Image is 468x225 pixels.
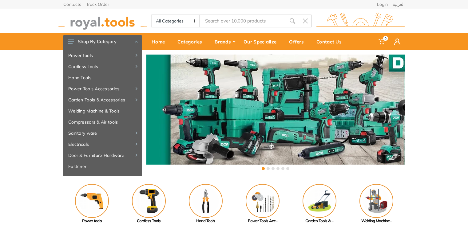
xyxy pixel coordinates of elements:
a: Compressors & Air tools [63,117,142,128]
input: Site search [200,14,286,27]
a: 0 [374,33,390,50]
a: Login [377,2,388,6]
img: royal.tools Logo [316,13,405,30]
div: Our Specialize [239,35,285,48]
a: Power tools [63,50,142,61]
button: Shop By Category [63,35,142,48]
img: Royal - Garden Tools & Accessories [303,184,336,218]
a: Sanitary ware [63,128,142,139]
a: Hand Tools [177,184,234,224]
div: Garden Tools & ... [291,218,348,224]
a: Home [147,33,173,50]
a: Electricals [63,139,142,150]
a: Welding Machine & Tools [63,105,142,117]
div: Power Tools Acc... [234,218,291,224]
a: Categories [173,33,210,50]
a: Offers [285,33,312,50]
a: Power Tools Acc... [234,184,291,224]
div: Hand Tools [177,218,234,224]
a: Power tools [63,184,120,224]
select: Category [152,15,200,27]
div: Contact Us [312,35,350,48]
a: العربية [393,2,405,6]
a: Garden Tools & Accessories [63,94,142,105]
a: Welding Machine... [348,184,405,224]
div: Categories [173,35,210,48]
div: Welding Machine... [348,218,405,224]
a: Cordless Tools [63,61,142,72]
span: 0 [383,36,388,41]
img: Royal - Power tools [75,184,109,218]
a: Contacts [63,2,81,6]
img: royal.tools Logo [58,13,147,30]
a: Garden Tools & ... [291,184,348,224]
a: Cordless Tools [120,184,177,224]
div: Offers [285,35,312,48]
div: Power tools [63,218,120,224]
a: Contact Us [312,33,350,50]
img: Royal - Hand Tools [189,184,223,218]
img: Royal - Power Tools Accessories [246,184,280,218]
a: Adhesive, Spray & Chemical [63,172,142,183]
a: Hand Tools [63,72,142,83]
img: Royal - Welding Machine & Tools [359,184,393,218]
a: Our Specialize [239,33,285,50]
div: Cordless Tools [120,218,177,224]
img: Royal - Cordless Tools [132,184,166,218]
a: Fastener [63,161,142,172]
a: Track Order [86,2,109,6]
a: Power Tools Accessories [63,83,142,94]
div: Brands [210,35,239,48]
div: Home [147,35,173,48]
a: Door & Furniture Hardware [63,150,142,161]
